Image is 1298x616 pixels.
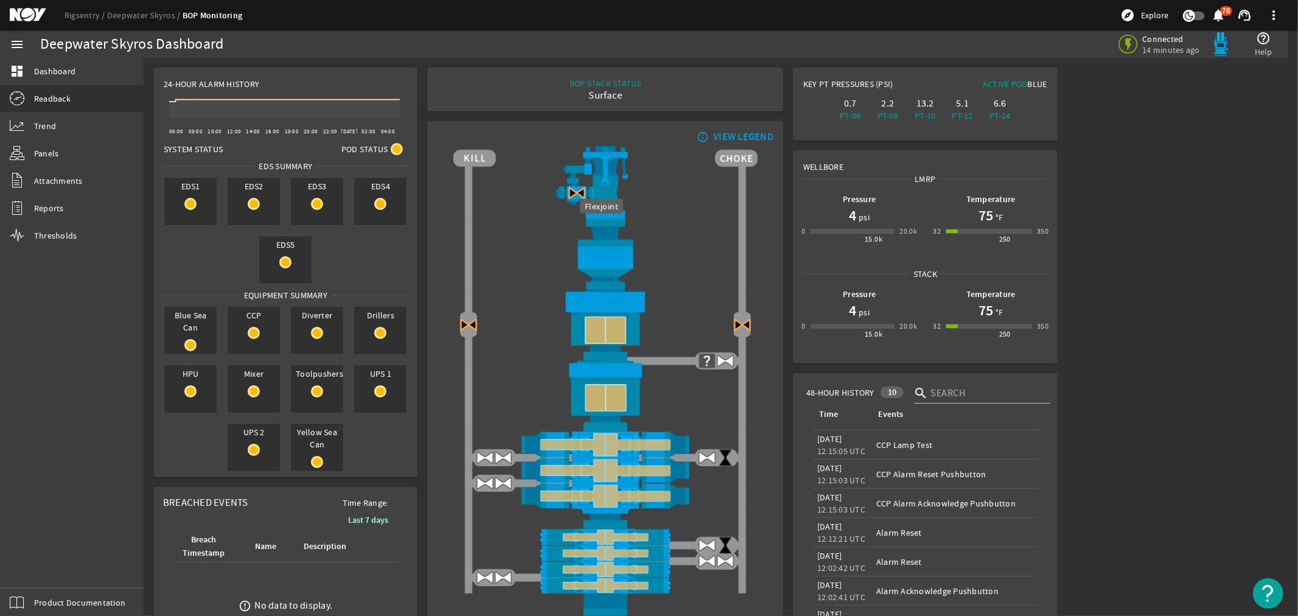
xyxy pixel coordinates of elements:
[834,110,867,122] div: PT-06
[453,458,758,483] img: ShearRamCloseBlock.png
[163,496,248,509] span: Breached Events
[817,504,865,515] legacy-datetime-component: 12:15:03 UTC
[698,449,716,467] img: ValveOpen.png
[354,365,406,382] span: UPS 1
[40,38,224,51] div: Deepwater Skyros Dashboard
[164,307,217,336] span: Blue Sea Can
[291,307,343,324] span: Diverter
[1037,225,1049,237] div: 350
[227,128,241,135] text: 12:00
[338,509,398,531] button: Last 7 days
[10,37,24,52] mat-icon: menu
[453,432,758,457] img: ShearRamCloseBlock.png
[931,386,1041,401] input: Search
[713,131,773,143] div: VIEW LEGEND
[716,352,734,370] img: ValveOpen.png
[459,315,478,334] img: Valve2CloseBlock.png
[899,320,917,332] div: 20.0k
[933,225,941,237] div: 32
[1143,44,1201,55] span: 14 minutes ago
[801,225,805,237] div: 0
[1237,8,1252,23] mat-icon: support_agent
[817,446,865,457] legacy-datetime-component: 12:15:05 UTC
[228,424,280,441] span: UPS 2
[849,206,856,225] h1: 4
[453,483,758,509] img: ShearRamCloseBlock.png
[698,536,716,555] img: ValveOpen.png
[164,78,259,90] span: 24-Hour Alarm History
[228,307,280,324] span: CCP
[10,64,24,79] mat-icon: dashboard
[1209,32,1233,57] img: Bluepod.svg
[333,497,399,509] span: Time Range:
[228,178,280,195] span: EDS2
[881,387,904,398] div: 10
[694,132,709,142] mat-icon: info_outline
[381,128,395,135] text: 04:00
[255,540,276,553] div: Name
[716,536,734,555] img: ValveClose.png
[966,289,1016,300] b: Temperature
[856,306,870,318] span: psi
[1120,8,1135,23] mat-icon: explore
[817,492,842,503] legacy-datetime-component: [DATE]
[164,365,217,382] span: HPU
[253,540,287,553] div: Name
[876,468,1033,480] div: CCP Alarm Reset Pushbutton
[1143,33,1201,44] span: Connected
[348,514,388,526] b: Last 7 days
[966,194,1016,205] b: Temperature
[914,386,929,401] i: search
[164,178,217,195] span: EDS1
[698,552,716,570] img: ValveOpen.png
[453,361,758,431] img: LowerAnnularCloseBlock.png
[164,143,223,155] span: System Status
[259,236,312,253] span: EDS5
[933,320,941,332] div: 32
[169,128,183,135] text: 06:00
[876,439,1033,451] div: CCP Lamp Test
[817,521,842,532] legacy-datetime-component: [DATE]
[107,10,183,21] a: Deepwater Skyros
[494,569,512,587] img: ValveOpen.png
[817,579,842,590] legacy-datetime-component: [DATE]
[817,463,842,474] legacy-datetime-component: [DATE]
[817,433,842,444] legacy-datetime-component: [DATE]
[568,184,586,202] img: Valve2CloseBlock.png
[817,408,862,421] div: Time
[34,597,125,609] span: Product Documentation
[354,178,406,195] span: EDS4
[865,233,882,245] div: 15.0k
[876,527,1033,539] div: Alarm Reset
[180,533,228,560] div: Breach Timestamp
[34,93,71,105] span: Readback
[819,408,838,421] div: Time
[453,578,758,594] img: PipeRamCloseBlock.png
[178,533,239,560] div: Breach Timestamp
[993,211,1003,223] span: °F
[983,97,1016,110] div: 6.6
[254,160,316,172] span: EDS SUMMARY
[817,475,865,486] legacy-datetime-component: 12:15:03 UTC
[291,178,343,195] span: EDS3
[1257,31,1271,46] mat-icon: help_outline
[876,408,1028,421] div: Events
[849,301,856,320] h1: 4
[476,449,494,467] img: ValveOpen.png
[34,202,64,214] span: Reports
[453,146,758,219] img: RiserAdapter.png
[1255,46,1272,58] span: Help
[240,289,332,301] span: Equipment Summary
[291,365,343,382] span: Toolpushers
[34,175,83,187] span: Attachments
[999,328,1011,340] div: 250
[1259,1,1288,30] button: more_vert
[189,128,203,135] text: 08:00
[817,592,865,603] legacy-datetime-component: 12:02:41 UTC
[341,128,358,135] text: [DATE]
[983,110,1016,122] div: PT-14
[865,328,882,340] div: 15.0k
[34,65,75,77] span: Dashboard
[801,320,805,332] div: 0
[494,449,512,467] img: ValveOpen.png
